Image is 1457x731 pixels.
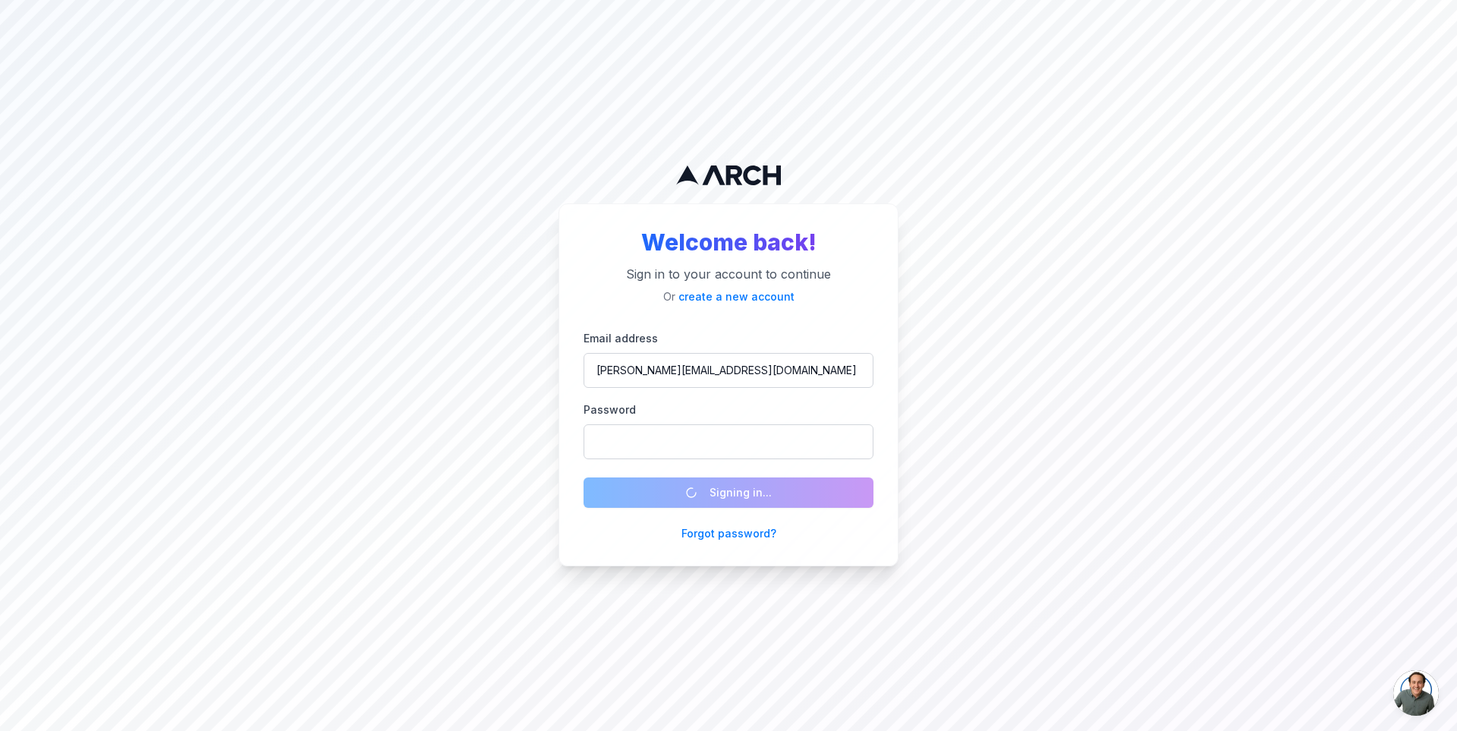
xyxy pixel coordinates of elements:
button: Forgot password? [681,526,776,541]
p: Or [584,289,873,304]
input: you@example.com [584,353,873,388]
h2: Welcome back! [584,228,873,256]
label: Password [584,403,636,416]
a: create a new account [678,290,795,303]
p: Sign in to your account to continue [584,265,873,283]
a: Open chat [1393,670,1439,716]
label: Email address [584,332,658,345]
